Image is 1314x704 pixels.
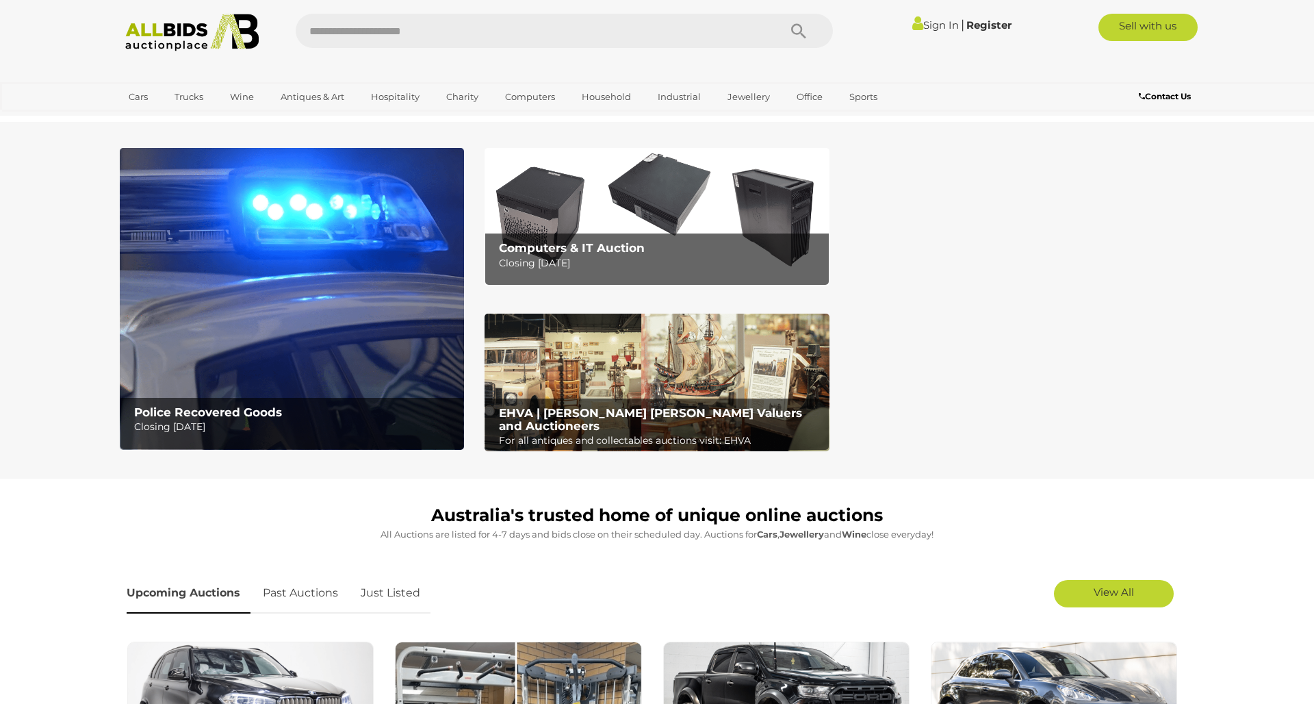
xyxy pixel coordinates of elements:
[120,148,464,450] img: Police Recovered Goods
[134,418,456,436] p: Closing [DATE]
[840,86,886,108] a: Sports
[499,255,821,272] p: Closing [DATE]
[253,573,348,614] a: Past Auctions
[496,86,564,108] a: Computers
[842,529,866,540] strong: Wine
[120,86,157,108] a: Cars
[127,573,250,614] a: Upcoming Auctions
[485,148,829,286] img: Computers & IT Auction
[912,18,959,32] a: Sign In
[780,529,824,540] strong: Jewellery
[961,17,964,32] span: |
[573,86,640,108] a: Household
[437,86,487,108] a: Charity
[499,406,802,433] b: EHVA | [PERSON_NAME] [PERSON_NAME] Valuers and Auctioneers
[362,86,428,108] a: Hospitality
[120,108,235,131] a: [GEOGRAPHIC_DATA]
[788,86,832,108] a: Office
[1139,91,1191,101] b: Contact Us
[166,86,212,108] a: Trucks
[1054,580,1174,607] a: View All
[966,18,1012,32] a: Register
[485,148,829,286] a: Computers & IT Auction Computers & IT Auction Closing [DATE]
[127,506,1187,525] h1: Australia's trusted home of unique online auctions
[118,14,266,51] img: Allbids.com.au
[499,432,821,449] p: For all antiques and collectables auctions visit: EHVA
[485,314,829,452] a: EHVA | Evans Hastings Valuers and Auctioneers EHVA | [PERSON_NAME] [PERSON_NAME] Valuers and Auct...
[1139,89,1194,104] a: Contact Us
[120,148,464,450] a: Police Recovered Goods Police Recovered Goods Closing [DATE]
[757,529,777,540] strong: Cars
[221,86,263,108] a: Wine
[350,573,430,614] a: Just Listed
[1094,586,1134,599] span: View All
[134,405,282,419] b: Police Recovered Goods
[764,14,833,48] button: Search
[499,241,645,255] b: Computers & IT Auction
[719,86,779,108] a: Jewellery
[1098,14,1198,41] a: Sell with us
[127,527,1187,542] p: All Auctions are listed for 4-7 days and bids close on their scheduled day. Auctions for , and cl...
[485,314,829,452] img: EHVA | Evans Hastings Valuers and Auctioneers
[272,86,353,108] a: Antiques & Art
[649,86,710,108] a: Industrial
